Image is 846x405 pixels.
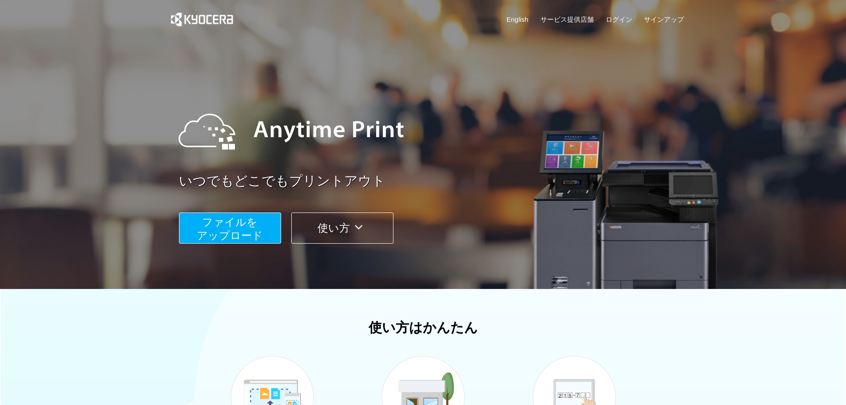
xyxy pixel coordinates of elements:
a: ログイン [606,15,632,24]
a: サービス提供店舗 [540,15,594,24]
button: ファイルを​​アップロード [179,213,281,244]
a: いつでもどこでもプリントアウト [179,172,690,191]
a: サインアップ [644,15,684,24]
button: 使い方 [291,213,393,244]
a: English [507,15,528,24]
span: ファイルを ​​アップロード [197,216,263,241]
